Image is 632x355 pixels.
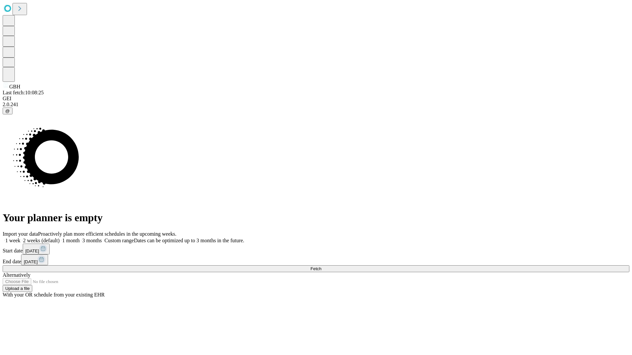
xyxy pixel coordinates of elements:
[3,292,105,297] span: With your OR schedule from your existing EHR
[3,107,13,114] button: @
[5,108,10,113] span: @
[3,272,30,278] span: Alternatively
[23,244,50,254] button: [DATE]
[3,212,629,224] h1: Your planner is empty
[82,238,102,243] span: 3 months
[104,238,134,243] span: Custom range
[134,238,244,243] span: Dates can be optimized up to 3 months in the future.
[3,102,629,107] div: 2.0.241
[3,254,629,265] div: End date
[3,244,629,254] div: Start date
[24,259,38,264] span: [DATE]
[3,96,629,102] div: GEI
[25,248,39,253] span: [DATE]
[38,231,176,237] span: Proactively plan more efficient schedules in the upcoming weeks.
[3,285,32,292] button: Upload a file
[5,238,20,243] span: 1 week
[9,84,20,89] span: GBH
[3,231,38,237] span: Import your data
[23,238,60,243] span: 2 weeks (default)
[3,90,44,95] span: Last fetch: 10:08:25
[21,254,48,265] button: [DATE]
[310,266,321,271] span: Fetch
[3,265,629,272] button: Fetch
[62,238,80,243] span: 1 month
